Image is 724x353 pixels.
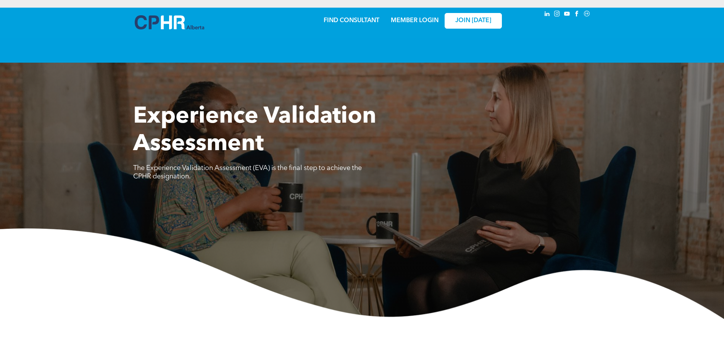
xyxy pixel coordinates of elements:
[445,13,502,29] a: JOIN [DATE]
[135,15,204,29] img: A blue and white logo for cp alberta
[583,10,591,20] a: Social network
[133,105,376,156] span: Experience Validation Assessment
[133,165,362,180] span: The Experience Validation Assessment (EVA) is the final step to achieve the CPHR designation.
[455,17,491,24] span: JOIN [DATE]
[573,10,581,20] a: facebook
[563,10,571,20] a: youtube
[324,18,379,24] a: FIND CONSULTANT
[391,18,439,24] a: MEMBER LOGIN
[543,10,551,20] a: linkedin
[553,10,561,20] a: instagram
